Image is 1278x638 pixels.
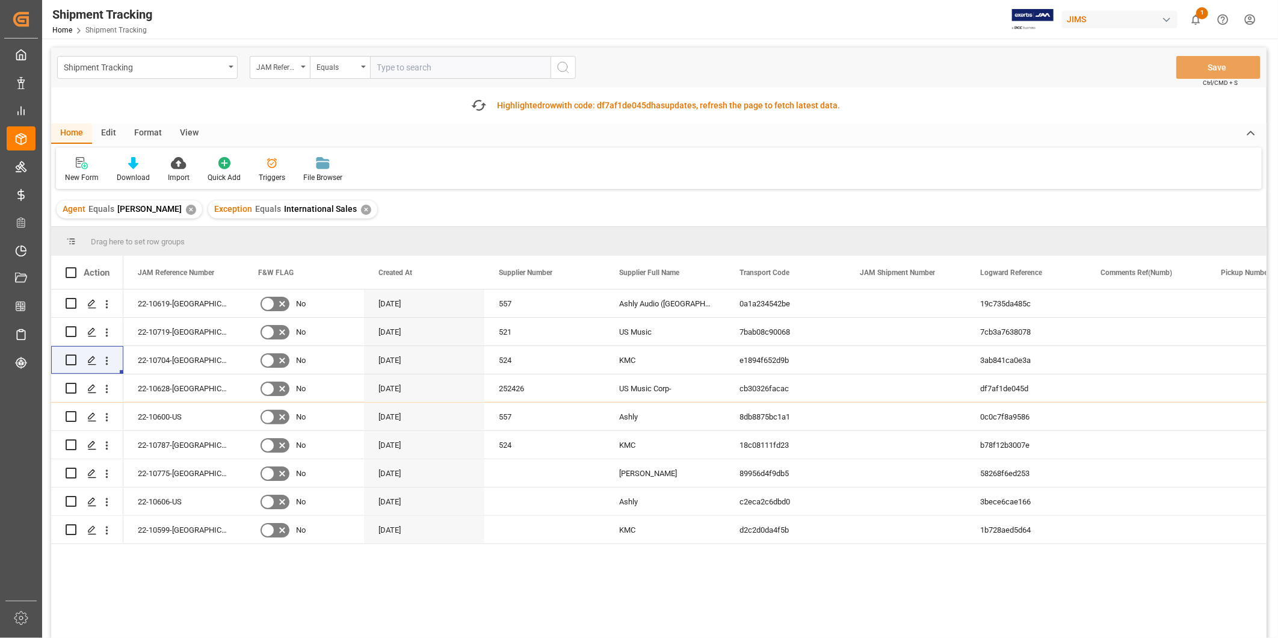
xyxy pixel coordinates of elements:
[208,172,241,183] div: Quick Add
[1203,78,1238,87] span: Ctrl/CMD + S
[296,375,306,403] span: No
[1062,11,1178,28] div: JIMS
[499,268,552,277] span: Supplier Number
[739,268,789,277] span: Transport Code
[966,318,1086,345] div: 7cb3a7638078
[364,290,484,317] div: [DATE]
[123,403,244,430] div: 22-10600-US
[364,488,484,515] div: [DATE]
[364,318,484,345] div: [DATE]
[1182,6,1209,33] button: show 1 new notifications
[255,204,281,214] span: Equals
[966,431,1086,459] div: b78f12b3007e
[250,56,310,79] button: open menu
[88,204,114,214] span: Equals
[725,431,845,459] div: 18c08111fd23
[364,374,484,402] div: [DATE]
[497,99,840,112] div: Highlighted with code: updates, refresh the page to fetch latest data.
[256,59,297,73] div: JAM Reference Number
[1062,8,1182,31] button: JIMS
[364,346,484,374] div: [DATE]
[64,59,224,74] div: Shipment Tracking
[605,318,725,345] div: US Music
[966,374,1086,402] div: df7af1de045d
[1100,268,1172,277] span: Comments Ref(Numb)
[51,403,123,431] div: Press SPACE to select this row.
[725,318,845,345] div: 7bab08c90068
[51,488,123,516] div: Press SPACE to select this row.
[725,403,845,430] div: 8db8875bc1a1
[860,268,935,277] span: JAM Shipment Number
[597,101,651,110] span: df7af1de045d
[52,5,152,23] div: Shipment Tracking
[605,403,725,430] div: Ashly
[303,172,342,183] div: File Browser
[605,459,725,487] div: [PERSON_NAME]
[123,374,244,402] div: 22-10628-[GEOGRAPHIC_DATA]
[171,123,208,144] div: View
[966,346,1086,374] div: 3ab841ca0e3a
[123,346,244,374] div: 22-10704-[GEOGRAPHIC_DATA]
[966,290,1086,317] div: 19c735da485c
[138,268,214,277] span: JAM Reference Number
[296,488,306,516] span: No
[51,459,123,488] div: Press SPACE to select this row.
[186,205,196,215] div: ✕
[51,346,123,374] div: Press SPACE to select this row.
[484,431,605,459] div: 524
[51,318,123,346] div: Press SPACE to select this row.
[117,204,182,214] span: [PERSON_NAME]
[84,267,110,278] div: Action
[259,172,285,183] div: Triggers
[725,374,845,402] div: cb30326facac
[258,268,294,277] span: F&W FLAG
[123,488,244,515] div: 22-10606-US
[51,431,123,459] div: Press SPACE to select this row.
[364,459,484,487] div: [DATE]
[378,268,412,277] span: Created At
[51,290,123,318] div: Press SPACE to select this row.
[296,290,306,318] span: No
[91,237,185,246] span: Drag here to set row groups
[551,56,576,79] button: search button
[361,205,371,215] div: ✕
[619,268,679,277] span: Supplier Full Name
[1221,268,1270,277] span: Pickup Number
[725,290,845,317] div: 0a1a234542be
[966,459,1086,487] div: 58268f6ed253
[123,431,244,459] div: 22-10787-[GEOGRAPHIC_DATA]
[484,346,605,374] div: 524
[296,432,306,459] span: No
[123,516,244,544] div: 22-10599-[GEOGRAPHIC_DATA]
[92,123,125,144] div: Edit
[117,172,150,183] div: Download
[51,374,123,403] div: Press SPACE to select this row.
[123,290,244,317] div: 22-10619-[GEOGRAPHIC_DATA]
[542,101,556,110] span: row
[966,403,1086,430] div: 0c0c7f8a9586
[966,516,1086,544] div: 1b728aed5d64
[284,204,357,214] span: International Sales
[1209,6,1236,33] button: Help Center
[484,374,605,402] div: 252426
[725,516,845,544] div: d2c2d0da4f5b
[1196,7,1208,19] span: 1
[364,403,484,430] div: [DATE]
[484,318,605,345] div: 521
[51,123,92,144] div: Home
[364,431,484,459] div: [DATE]
[605,431,725,459] div: KMC
[725,459,845,487] div: 89956d4f9db5
[484,290,605,317] div: 557
[296,318,306,346] span: No
[1176,56,1261,79] button: Save
[296,460,306,488] span: No
[316,59,357,73] div: Equals
[296,403,306,431] span: No
[651,101,665,110] span: has
[605,374,725,402] div: US Music Corp-
[296,347,306,374] span: No
[168,172,190,183] div: Import
[980,268,1042,277] span: Logward Reference
[123,459,244,487] div: 22-10775-[GEOGRAPHIC_DATA]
